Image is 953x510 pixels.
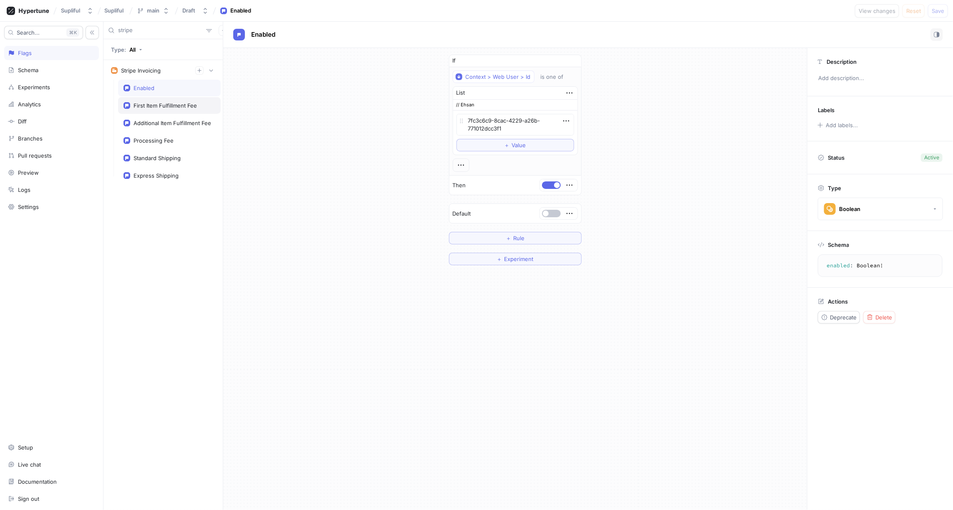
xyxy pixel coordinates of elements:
[924,154,939,161] div: Active
[108,42,145,57] button: Type: All
[818,311,860,324] button: Deprecate
[932,8,944,13] span: Save
[513,236,524,241] span: Rule
[449,232,582,244] button: ＋Rule
[839,206,860,213] div: Boolean
[826,123,858,128] div: Add labels...
[129,46,136,53] div: All
[18,203,39,210] div: Settings
[855,4,899,18] button: View changes
[134,102,197,109] div: First Item Fulfillment Fee
[827,58,857,65] p: Description
[906,8,921,13] span: Reset
[104,8,124,13] span: Supliful
[251,31,275,38] span: Enabled
[456,89,465,97] div: List
[828,298,848,305] p: Actions
[453,70,534,83] button: Context > Web User > Id
[828,185,841,191] p: Type
[828,241,849,248] p: Schema
[18,461,41,468] div: Live chat
[18,169,39,176] div: Preview
[18,152,52,159] div: Pull requests
[814,71,946,85] p: Add description...
[18,495,39,502] div: Sign out
[903,4,925,18] button: Reset
[66,28,79,37] div: K
[18,118,27,125] div: Diff
[453,210,471,218] p: Default
[18,186,30,193] div: Logs
[4,475,99,489] a: Documentation
[111,46,126,53] p: Type:
[4,26,83,39] button: Search...K
[147,7,159,14] div: main
[818,198,943,220] button: Boolean
[859,8,895,13] span: View changes
[453,100,577,111] div: // Ehsan
[928,4,948,18] button: Save
[118,26,203,35] input: Search...
[504,143,510,148] span: ＋
[506,236,511,241] span: ＋
[18,444,33,451] div: Setup
[134,4,173,18] button: main
[134,137,174,144] div: Processing Fee
[182,7,195,14] div: Draft
[18,101,41,108] div: Analytics
[18,478,57,485] div: Documentation
[830,315,857,320] span: Deprecate
[537,70,576,83] button: is one of
[18,50,32,56] div: Flags
[18,67,38,73] div: Schema
[58,4,97,18] button: Supliful
[456,139,574,151] button: ＋Value
[541,73,564,80] div: is one of
[121,67,161,74] div: Stripe Invoicing
[453,181,466,190] p: Then
[230,7,251,15] div: Enabled
[18,84,50,90] div: Experiments
[828,152,845,163] p: Status
[18,135,43,142] div: Branches
[456,114,574,136] textarea: 7fc3c6c9-8cac-4229-a26b-771012dcc3f1
[863,311,895,324] button: Delete
[512,143,526,148] span: Value
[134,172,179,179] div: Express Shipping
[134,155,181,161] div: Standard Shipping
[815,120,860,131] button: Add labels...
[179,4,212,18] button: Draft
[134,120,211,126] div: Additional Item Fulfillment Fee
[466,73,531,80] div: Context > Web User > Id
[818,107,835,113] p: Labels
[61,7,80,14] div: Supliful
[453,57,456,65] p: If
[134,85,154,91] div: Enabled
[497,256,502,261] span: ＋
[822,258,939,273] textarea: enabled: Boolean!
[17,30,40,35] span: Search...
[504,256,534,261] span: Experiment
[449,253,582,265] button: ＋Experiment
[875,315,892,320] span: Delete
